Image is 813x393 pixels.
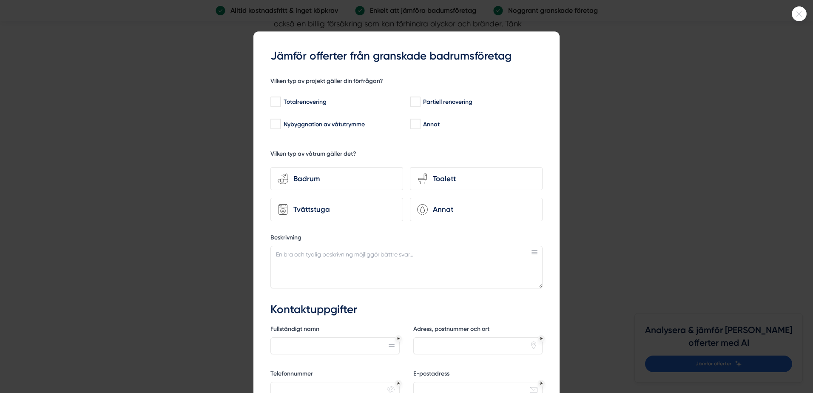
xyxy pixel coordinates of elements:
[270,302,543,317] h3: Kontaktuppgifter
[397,337,400,340] div: Obligatoriskt
[410,120,420,128] input: Annat
[270,370,400,380] label: Telefonnummer
[540,382,543,385] div: Obligatoriskt
[413,325,543,336] label: Adress, postnummer och ort
[410,98,420,106] input: Partiell renovering
[270,77,383,88] h5: Vilken typ av projekt gäller din förfrågan?
[270,150,356,160] h5: Vilken typ av våtrum gäller det?
[413,370,543,380] label: E-postadress
[270,48,543,64] h3: Jämför offerter från granskade badrumsföretag
[270,325,400,336] label: Fullständigt namn
[270,120,280,128] input: Nybyggnation av våtutrymme
[540,337,543,340] div: Obligatoriskt
[270,234,543,244] label: Beskrivning
[397,382,400,385] div: Obligatoriskt
[270,98,280,106] input: Totalrenovering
